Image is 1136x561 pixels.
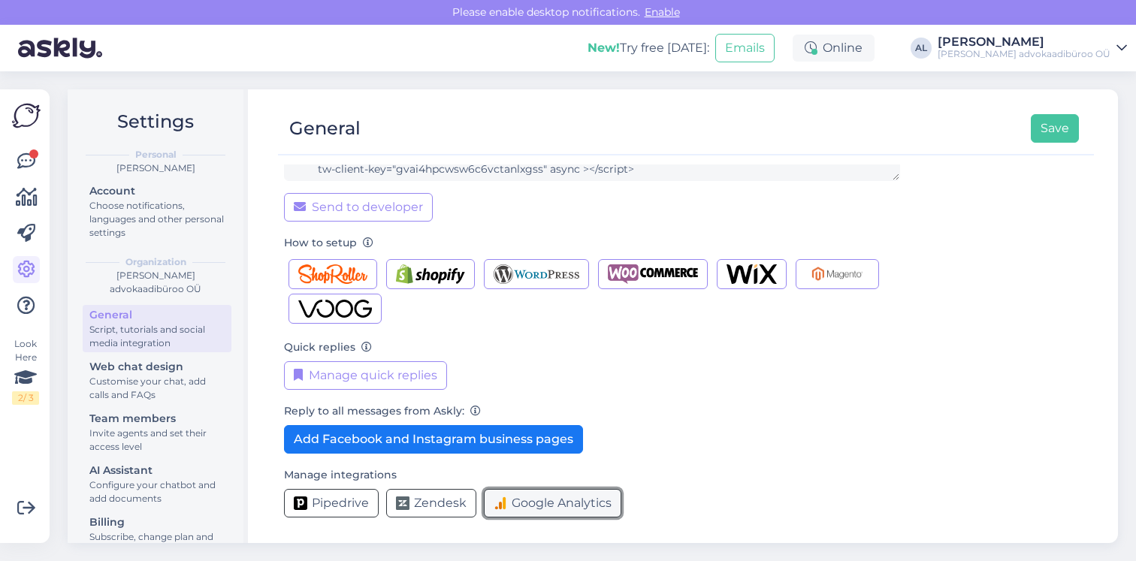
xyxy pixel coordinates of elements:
div: General [89,307,225,323]
div: Customise your chat, add calls and FAQs [89,375,225,402]
img: Zendesk [396,496,409,510]
img: Voog [298,299,372,318]
button: Pipedrive [284,489,379,517]
img: Woocommerce [608,264,698,284]
img: Wix [727,264,777,284]
label: Manage integrations [284,467,397,483]
img: Shoproller [298,264,367,284]
h2: Settings [80,107,231,136]
img: Pipedrive [294,496,307,510]
div: Choose notifications, languages and other personal settings [89,199,225,240]
div: Invite agents and set their access level [89,427,225,454]
button: Save [1031,114,1079,143]
a: AI AssistantConfigure your chatbot and add documents [83,460,231,508]
button: Send to developer [284,193,433,222]
div: Configure your chatbot and add documents [89,478,225,505]
img: Google Analytics [494,496,507,510]
div: General [289,114,361,143]
div: 2 / 3 [12,391,39,405]
div: [PERSON_NAME] advokaadibüroo OÜ [80,269,231,296]
button: Emails [715,34,775,62]
span: Enable [640,5,684,19]
span: Zendesk [414,494,467,512]
b: Personal [135,148,177,161]
img: Askly Logo [12,101,41,130]
a: Web chat designCustomise your chat, add calls and FAQs [83,357,231,404]
div: Web chat design [89,359,225,375]
button: Add Facebook and Instagram business pages [284,425,583,454]
div: Look Here [12,337,39,405]
div: Account [89,183,225,199]
a: GeneralScript, tutorials and social media integration [83,305,231,352]
div: [PERSON_NAME] advokaadibüroo OÜ [938,48,1110,60]
label: How to setup [284,235,373,251]
img: Shopify [396,264,465,284]
button: Manage quick replies [284,361,447,390]
a: BillingSubscribe, change plan and see invoices [83,512,231,559]
a: AccountChoose notifications, languages and other personal settings [83,181,231,242]
div: Script, tutorials and social media integration [89,323,225,350]
b: Organization [125,255,186,269]
img: Magento [805,264,869,284]
button: Zendesk [386,489,476,517]
label: Reply to all messages from Askly: [284,403,481,419]
b: New! [588,41,620,55]
div: Billing [89,514,225,530]
span: Pipedrive [312,494,369,512]
a: [PERSON_NAME][PERSON_NAME] advokaadibüroo OÜ [938,36,1127,60]
div: AI Assistant [89,463,225,478]
a: Team membersInvite agents and set their access level [83,409,231,456]
img: Wordpress [494,264,580,284]
button: Google Analytics [484,489,621,517]
div: Online [793,35,875,62]
div: [PERSON_NAME] [938,36,1110,48]
div: AL [911,38,932,59]
div: [PERSON_NAME] [80,161,231,175]
span: Google Analytics [512,494,612,512]
div: Team members [89,411,225,427]
label: Quick replies [284,339,372,355]
div: Subscribe, change plan and see invoices [89,530,225,557]
div: Try free [DATE]: [588,39,709,57]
